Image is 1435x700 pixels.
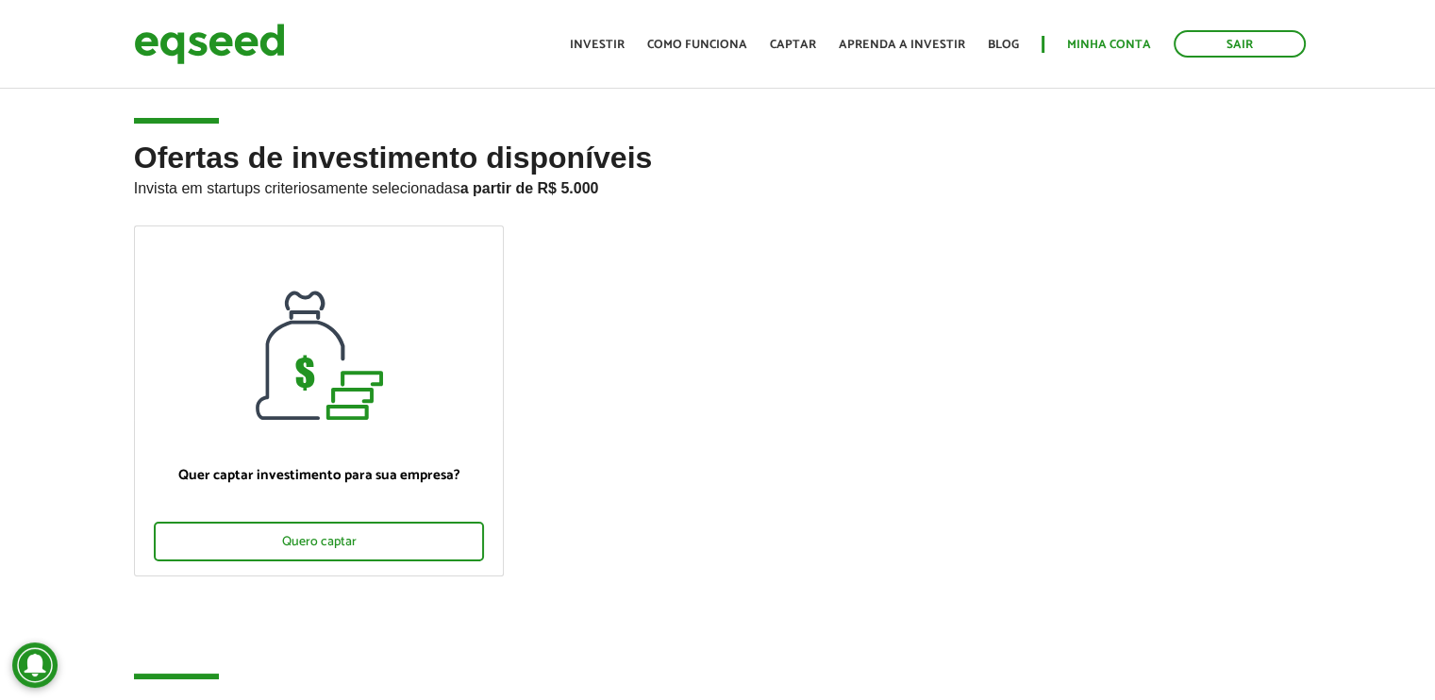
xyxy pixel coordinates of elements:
a: Investir [570,39,625,51]
p: Invista em startups criteriosamente selecionadas [134,175,1302,197]
a: Aprenda a investir [839,39,965,51]
p: Quer captar investimento para sua empresa? [154,467,485,484]
a: Minha conta [1067,39,1151,51]
a: Como funciona [647,39,747,51]
a: Blog [988,39,1019,51]
a: Quer captar investimento para sua empresa? Quero captar [134,225,505,576]
strong: a partir de R$ 5.000 [460,180,599,196]
img: EqSeed [134,19,285,69]
div: Quero captar [154,522,485,561]
h2: Ofertas de investimento disponíveis [134,142,1302,225]
a: Sair [1174,30,1306,58]
a: Captar [770,39,816,51]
